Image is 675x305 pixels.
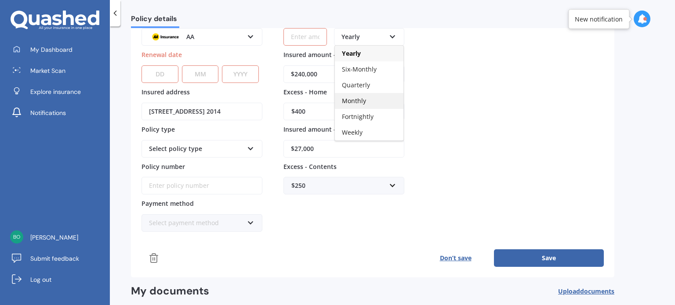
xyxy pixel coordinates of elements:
[30,108,66,117] span: Notifications
[342,97,366,105] span: Monthly
[142,103,262,120] input: Enter address
[30,275,51,284] span: Log out
[558,284,614,298] button: Uploaddocuments
[283,28,327,46] input: Enter amount
[10,230,23,244] img: 5a81d84d64c0bba8ce351923285aedf9
[342,81,370,89] span: Quarterly
[149,144,243,154] div: Select policy type
[7,83,110,100] a: Explore insurance
[283,125,365,133] span: Insured amount - Contents
[142,177,262,194] input: Enter policy number
[283,50,356,59] span: Insured amount - Home
[30,254,79,263] span: Submit feedback
[149,218,243,228] div: Select payment method
[149,32,243,42] div: AA
[575,14,623,23] div: New notification
[342,128,363,136] span: Weekly
[341,32,385,42] div: Yearly
[30,66,65,75] span: Market Scan
[142,125,175,133] span: Policy type
[291,181,386,190] div: $250
[30,45,73,54] span: My Dashboard
[7,41,110,58] a: My Dashboard
[283,140,404,158] input: Enter amount
[558,288,614,295] span: Upload
[142,162,185,170] span: Policy number
[291,107,386,116] div: $400
[283,65,404,83] input: Enter amount
[342,49,361,57] span: Yearly
[149,31,181,43] img: AA.webp
[131,14,179,26] span: Policy details
[131,284,209,298] h2: My documents
[494,249,604,267] button: Save
[342,112,374,121] span: Fortnightly
[7,62,110,79] a: Market Scan
[7,104,110,122] a: Notifications
[342,65,377,73] span: Six-Monthly
[7,271,110,288] a: Log out
[417,249,494,267] button: Don’t save
[580,287,614,295] span: documents
[30,87,81,96] span: Explore insurance
[30,233,78,242] span: [PERSON_NAME]
[142,50,182,59] span: Renewal date
[283,162,337,170] span: Excess - Contents
[283,88,327,96] span: Excess - Home
[7,229,110,246] a: [PERSON_NAME]
[142,199,194,208] span: Payment method
[142,88,190,96] span: Insured address
[7,250,110,267] a: Submit feedback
